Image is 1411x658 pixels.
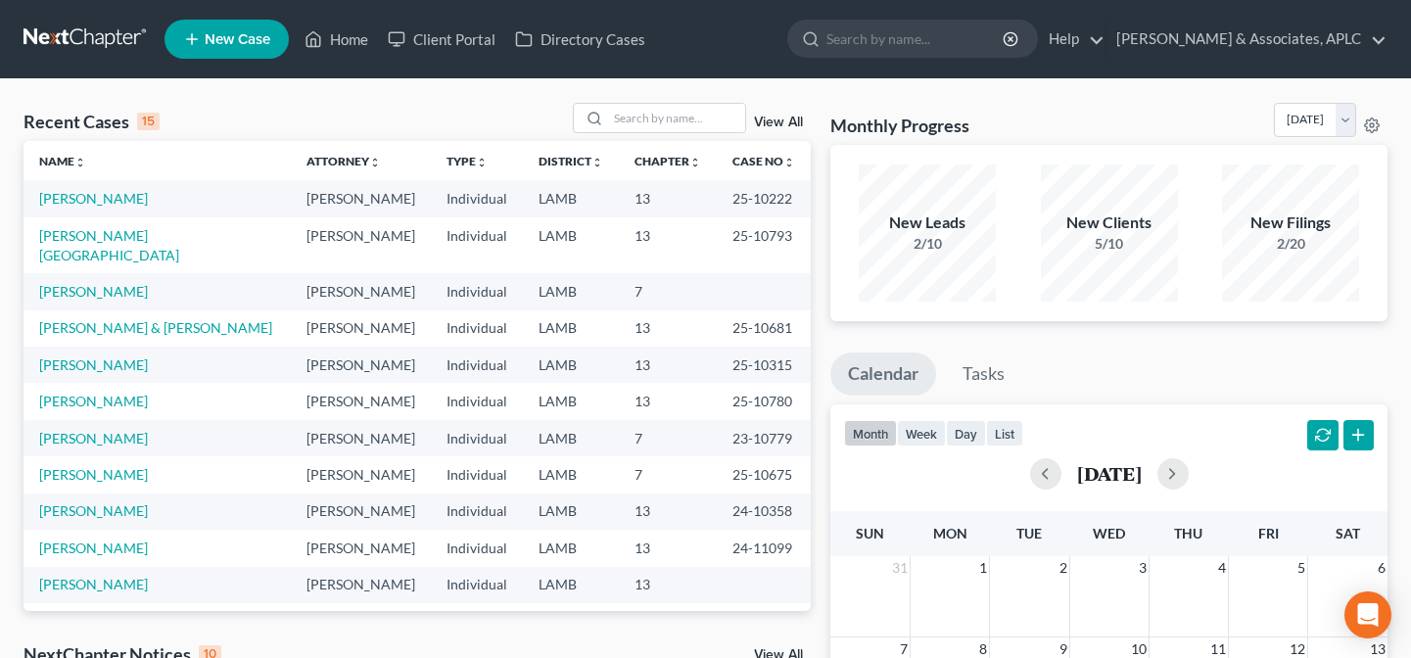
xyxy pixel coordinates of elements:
td: LAMB [523,456,619,493]
td: LAMB [523,347,619,383]
button: month [844,420,897,446]
td: 13 [619,217,717,273]
a: Home [295,22,378,57]
td: 25-10780 [717,383,811,419]
span: New Case [205,32,270,47]
div: New Leads [859,211,996,234]
td: LAMB [523,180,619,216]
span: 4 [1216,556,1228,580]
a: Nameunfold_more [39,154,86,168]
td: 24-10358 [717,493,811,530]
td: LAMB [523,567,619,603]
td: LAMB [523,310,619,347]
span: 31 [890,556,910,580]
td: 13 [619,180,717,216]
span: 5 [1295,556,1307,580]
div: 5/10 [1041,234,1178,254]
a: View All [754,116,803,129]
a: Directory Cases [505,22,655,57]
a: Case Nounfold_more [732,154,795,168]
td: [PERSON_NAME] [291,493,431,530]
span: 3 [1137,556,1149,580]
td: [PERSON_NAME] [291,567,431,603]
div: 2/10 [859,234,996,254]
a: [PERSON_NAME] [39,190,148,207]
div: New Filings [1222,211,1359,234]
a: Districtunfold_more [539,154,603,168]
a: [PERSON_NAME] [39,502,148,519]
a: [PERSON_NAME][GEOGRAPHIC_DATA] [39,227,179,263]
td: Individual [431,180,523,216]
a: [PERSON_NAME] & Associates, APLC [1106,22,1387,57]
td: [PERSON_NAME] [291,420,431,456]
a: Tasks [945,352,1022,396]
td: Individual [431,456,523,493]
a: [PERSON_NAME] [39,430,148,446]
td: 7 [619,456,717,493]
td: 13 [619,347,717,383]
i: unfold_more [591,157,603,168]
a: [PERSON_NAME] & [PERSON_NAME] [39,319,272,336]
td: 25-10793 [717,217,811,273]
td: [PERSON_NAME] [291,383,431,419]
td: [PERSON_NAME] [291,180,431,216]
td: Individual [431,530,523,566]
td: 13 [619,493,717,530]
td: 24-11099 [717,530,811,566]
span: Mon [933,525,967,541]
a: Help [1039,22,1105,57]
td: Individual [431,310,523,347]
a: [PERSON_NAME] [39,356,148,373]
a: [PERSON_NAME] [39,393,148,409]
td: Individual [431,493,523,530]
a: Chapterunfold_more [635,154,701,168]
div: New Clients [1041,211,1178,234]
div: Recent Cases [24,110,160,133]
input: Search by name... [608,104,745,132]
i: unfold_more [689,157,701,168]
span: Thu [1174,525,1202,541]
h3: Monthly Progress [830,114,969,137]
a: Calendar [830,352,936,396]
td: Individual [431,273,523,309]
span: 1 [977,556,989,580]
div: 2/20 [1222,234,1359,254]
i: unfold_more [476,157,488,168]
td: 13 [619,530,717,566]
button: day [946,420,986,446]
td: 13 [619,310,717,347]
button: list [986,420,1023,446]
button: week [897,420,946,446]
td: 25-10222 [717,180,811,216]
td: [PERSON_NAME] [291,347,431,383]
i: unfold_more [74,157,86,168]
input: Search by name... [826,21,1006,57]
td: LAMB [523,530,619,566]
a: [PERSON_NAME] [39,466,148,483]
div: Open Intercom Messenger [1344,591,1391,638]
td: Individual [431,383,523,419]
td: [PERSON_NAME] [291,603,431,639]
td: 13 [619,603,717,639]
a: Typeunfold_more [447,154,488,168]
td: LAMB [523,603,619,639]
a: Attorneyunfold_more [306,154,381,168]
td: Individual [431,567,523,603]
td: LAMB [523,383,619,419]
td: LAMB [523,217,619,273]
span: Sat [1336,525,1360,541]
td: [PERSON_NAME] [291,310,431,347]
td: 7 [619,420,717,456]
i: unfold_more [783,157,795,168]
td: Individual [431,420,523,456]
td: Individual [431,347,523,383]
span: 2 [1058,556,1069,580]
td: LAMB [523,420,619,456]
td: 25-10681 [717,310,811,347]
div: 15 [137,113,160,130]
td: 25-10315 [717,347,811,383]
a: [PERSON_NAME] [39,540,148,556]
span: 6 [1376,556,1387,580]
h2: [DATE] [1077,463,1142,484]
td: 23-10779 [717,420,811,456]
